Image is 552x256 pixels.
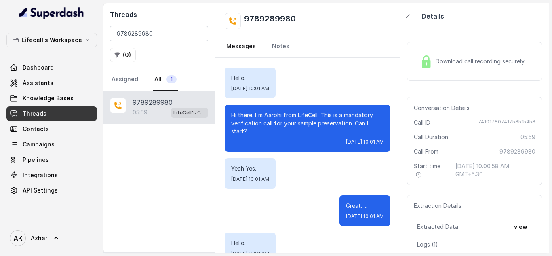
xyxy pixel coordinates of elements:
img: light.svg [19,6,84,19]
span: 74101780741758515458 [478,118,535,127]
span: 1 [166,75,177,83]
span: [DATE] 10:01 AM [231,176,269,182]
p: Logs ( 1 ) [417,241,532,249]
p: Details [421,11,444,21]
text: AK [13,234,23,243]
a: Notes [270,36,291,57]
span: Extracted Data [417,223,458,231]
span: Call ID [414,118,430,127]
p: 9789289980 [133,97,173,107]
a: Dashboard [6,60,97,75]
p: Yeah Yes. [231,165,269,173]
span: [DATE] 10:01 AM [231,85,269,92]
span: 05:59 [520,133,535,141]
nav: Tabs [225,36,390,57]
input: Search by Call ID or Phone Number [110,26,208,41]
a: Integrations [6,168,97,182]
span: Download call recording securely [436,57,528,66]
h2: Threads [110,10,208,19]
span: Call From [414,148,438,156]
span: 9789289980 [499,148,535,156]
span: [DATE] 10:01 AM [346,213,384,220]
button: view [509,220,532,234]
span: Assistants [23,79,53,87]
a: Assistants [6,76,97,90]
span: [DATE] 10:01 AM [346,139,384,145]
a: All1 [153,69,178,91]
span: Azhar [31,234,47,242]
span: Conversation Details [414,104,473,112]
span: API Settings [23,186,58,195]
span: Knowledge Bases [23,94,74,102]
p: 05:59 [133,108,147,116]
p: Hi there. I'm Aarohi from LifeCell. This is a mandatory verification call for your sample preserv... [231,111,384,135]
a: Knowledge Bases [6,91,97,106]
span: Dashboard [23,63,54,72]
a: API Settings [6,183,97,198]
p: Great. ... [346,202,384,210]
nav: Tabs [110,69,208,91]
span: Call Duration [414,133,448,141]
a: Assigned [110,69,140,91]
p: Lifecell's Workspace [21,35,82,45]
p: Hello. [231,239,269,247]
img: Lock Icon [420,55,432,68]
span: Extraction Details [414,202,465,210]
h2: 9789289980 [244,13,296,29]
span: Campaigns [23,140,55,148]
span: Pipelines [23,156,49,164]
a: Campaigns [6,137,97,152]
a: Contacts [6,122,97,136]
span: [DATE] 10:00:58 AM GMT+5:30 [455,162,535,178]
a: Threads [6,106,97,121]
span: Contacts [23,125,49,133]
a: Messages [225,36,257,57]
a: Azhar [6,227,97,250]
span: Threads [23,110,46,118]
p: Hello. [231,74,269,82]
span: Integrations [23,171,58,179]
a: Pipelines [6,152,97,167]
span: Start time [414,162,449,178]
p: LifeCell's Call Assistant [173,109,206,117]
button: Lifecell's Workspace [6,33,97,47]
button: (0) [110,48,136,62]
